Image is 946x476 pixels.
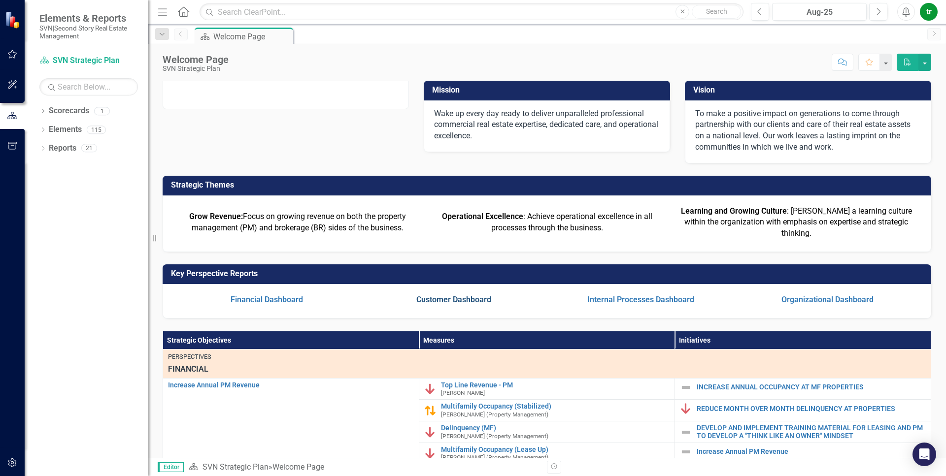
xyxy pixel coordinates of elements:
[231,295,303,304] a: Financial Dashboard
[681,206,787,216] strong: Learning and Growing Culture
[39,78,138,95] input: Search Below...
[432,86,665,95] h3: Mission
[442,212,652,232] span: : Achieve operational excellence in all processes through the business.
[781,295,874,304] a: Organizational Dashboard
[39,55,138,66] a: SVN Strategic Plan
[189,212,406,232] span: Focus on growing revenue on both the property management (PM) and brokerage (BR) sides of the bus...
[189,212,243,221] strong: Grow Revenue:
[706,7,727,15] span: Search
[697,448,926,455] a: Increase Annual PM Revenue
[39,12,138,24] span: Elements & Reports
[424,405,436,416] img: Caution
[87,126,106,134] div: 115
[200,3,743,21] input: Search ClearPoint...
[675,421,931,443] td: Double-Click to Edit Right Click for Context Menu
[692,5,741,19] button: Search
[419,421,675,443] td: Double-Click to Edit Right Click for Context Menu
[49,143,76,154] a: Reports
[697,383,926,391] a: INCREASE ANNUAL OCCUPANCY AT MF PROPERTIES
[5,11,22,28] img: ClearPoint Strategy
[168,364,926,375] span: FINANCIAL
[49,124,82,135] a: Elements
[693,86,926,95] h3: Vision
[419,400,675,421] td: Double-Click to Edit Right Click for Context Menu
[587,295,694,304] a: Internal Processes Dashboard
[163,54,229,65] div: Welcome Page
[675,400,931,421] td: Double-Click to Edit Right Click for Context Menu
[695,108,921,153] p: To make a positive impact on generations to come through partnership with our clients and care of...
[171,269,926,278] h3: Key Perspective Reports
[189,462,540,473] div: »
[697,424,926,440] a: DEVELOP AND IMPLEMENT TRAINING MATERIAL FOR LEASING AND PM TO DEVELOP A "THINK LIKE AN OWNER" MIN...
[434,108,660,142] p: Wake up every day ready to deliver unparalleled professional commercial real estate expertise, de...
[163,65,229,72] div: SVN Strategic Plan
[680,426,692,438] img: Not Defined
[441,454,548,461] small: [PERSON_NAME] (Property Management)
[213,31,291,43] div: Welcome Page
[680,381,692,393] img: Not Defined
[920,3,938,21] button: tr
[441,446,670,453] a: Multifamily Occupancy (Lease Up)
[81,144,97,153] div: 21
[441,381,670,389] a: Top Line Revenue - PM
[772,3,867,21] button: Aug-25
[441,424,670,432] a: Delinquency (MF)
[675,443,931,465] td: Double-Click to Edit Right Click for Context Menu
[94,107,110,115] div: 1
[697,405,926,413] a: REDUCE MONTH OVER MONTH DELINQUENCY AT PROPERTIES
[680,403,692,414] img: Below Plan
[681,206,912,238] span: : [PERSON_NAME] a learning culture within the organization with emphasis on expertise and strateg...
[424,383,436,395] img: Below Plan
[419,378,675,400] td: Double-Click to Edit Right Click for Context Menu
[441,390,485,396] small: [PERSON_NAME]
[171,181,926,190] h3: Strategic Themes
[416,295,491,304] a: Customer Dashboard
[680,446,692,458] img: Not Defined
[49,105,89,117] a: Scorecards
[424,447,436,459] img: Below Plan
[203,462,269,472] a: SVN Strategic Plan
[168,352,926,361] div: Perspectives
[39,24,138,40] small: SVN|Second Story Real Estate Management
[272,462,324,472] div: Welcome Page
[424,426,436,438] img: Below Plan
[419,443,675,465] td: Double-Click to Edit Right Click for Context Menu
[441,403,670,410] a: Multifamily Occupancy (Stabilized)
[675,378,931,400] td: Double-Click to Edit Right Click for Context Menu
[912,443,936,466] div: Open Intercom Messenger
[441,412,548,418] small: [PERSON_NAME] (Property Management)
[158,462,184,472] span: Editor
[163,349,931,378] td: Double-Click to Edit
[168,381,414,389] a: Increase Annual PM Revenue
[442,212,523,221] strong: Operational Excellence
[776,6,863,18] div: Aug-25
[441,433,548,440] small: [PERSON_NAME] (Property Management)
